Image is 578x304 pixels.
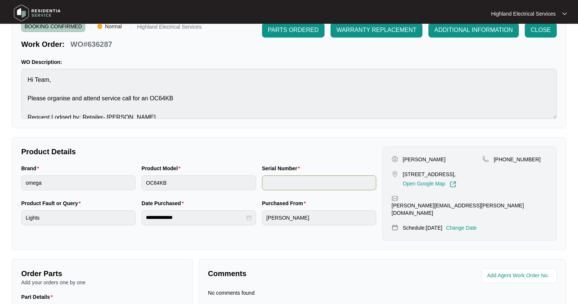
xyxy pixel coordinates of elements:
p: Change Date [446,224,477,232]
input: Serial Number [262,175,376,190]
button: CLOSE [525,23,557,38]
label: Serial Number [262,165,303,172]
p: [PERSON_NAME] [403,156,446,163]
p: Comments [208,268,377,279]
label: Date Purchased [141,200,186,207]
input: Add Agent Work Order No. [487,271,552,280]
button: ADDITIONAL INFORMATION [428,23,519,38]
img: map-pin [392,195,398,202]
img: map-pin [392,224,398,231]
p: No comments found [208,289,255,297]
label: Brand [21,165,42,172]
img: dropdown arrow [562,12,567,16]
p: Order Parts [21,268,183,279]
input: Product Fault or Query [21,210,135,225]
span: BOOKING CONFIRMED [21,21,85,32]
a: Open Google Map [403,181,456,188]
p: Schedule: [DATE] [403,224,442,232]
textarea: Hi Team, Please organise and attend service call for an OC64KB Request Lodged by: Retailer- [PERS... [21,69,557,119]
p: Add your orders one by one [21,279,183,286]
p: Highland Electrical Services [137,24,202,32]
input: Brand [21,175,135,190]
span: WARRANTY REPLACEMENT [336,26,416,35]
p: [STREET_ADDRESS], [403,171,456,178]
span: PARTS ORDERED [268,26,319,35]
p: [PERSON_NAME][EMAIL_ADDRESS][PERSON_NAME][DOMAIN_NAME] [392,202,547,217]
p: WO#636287 [70,39,112,49]
button: PARTS ORDERED [262,23,325,38]
span: ADDITIONAL INFORMATION [434,26,513,35]
label: Product Fault or Query [21,200,84,207]
img: Link-External [450,181,456,188]
input: Date Purchased [146,214,245,221]
img: user-pin [392,156,398,162]
label: Product Model [141,165,183,172]
p: Highland Electrical Services [491,10,556,17]
img: Vercel Logo [98,24,102,29]
img: map-pin [482,156,489,162]
p: [PHONE_NUMBER] [494,156,540,163]
label: Purchased From [262,200,309,207]
input: Product Model [141,175,256,190]
span: CLOSE [531,26,551,35]
img: map-pin [392,171,398,177]
input: Purchased From [262,210,376,225]
p: Product Details [21,146,376,157]
span: Normal [102,21,125,32]
img: residentia service logo [11,2,63,24]
p: WO Description: [21,58,557,66]
p: Work Order: [21,39,64,49]
button: WARRANTY REPLACEMENT [330,23,422,38]
label: Part Details [21,293,56,301]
